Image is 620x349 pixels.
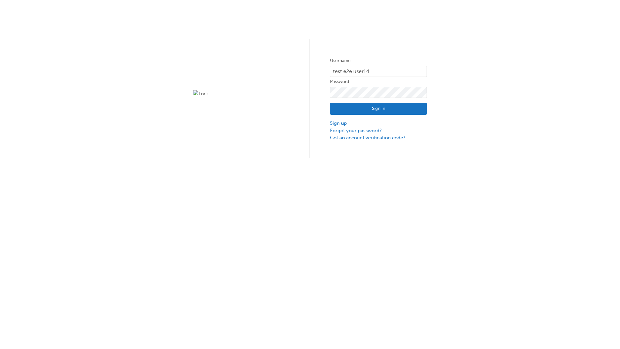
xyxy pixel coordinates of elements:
[330,57,427,65] label: Username
[193,90,290,98] img: Trak
[330,127,427,134] a: Forgot your password?
[330,134,427,142] a: Got an account verification code?
[330,66,427,77] input: Username
[330,78,427,86] label: Password
[330,120,427,127] a: Sign up
[330,103,427,115] button: Sign In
